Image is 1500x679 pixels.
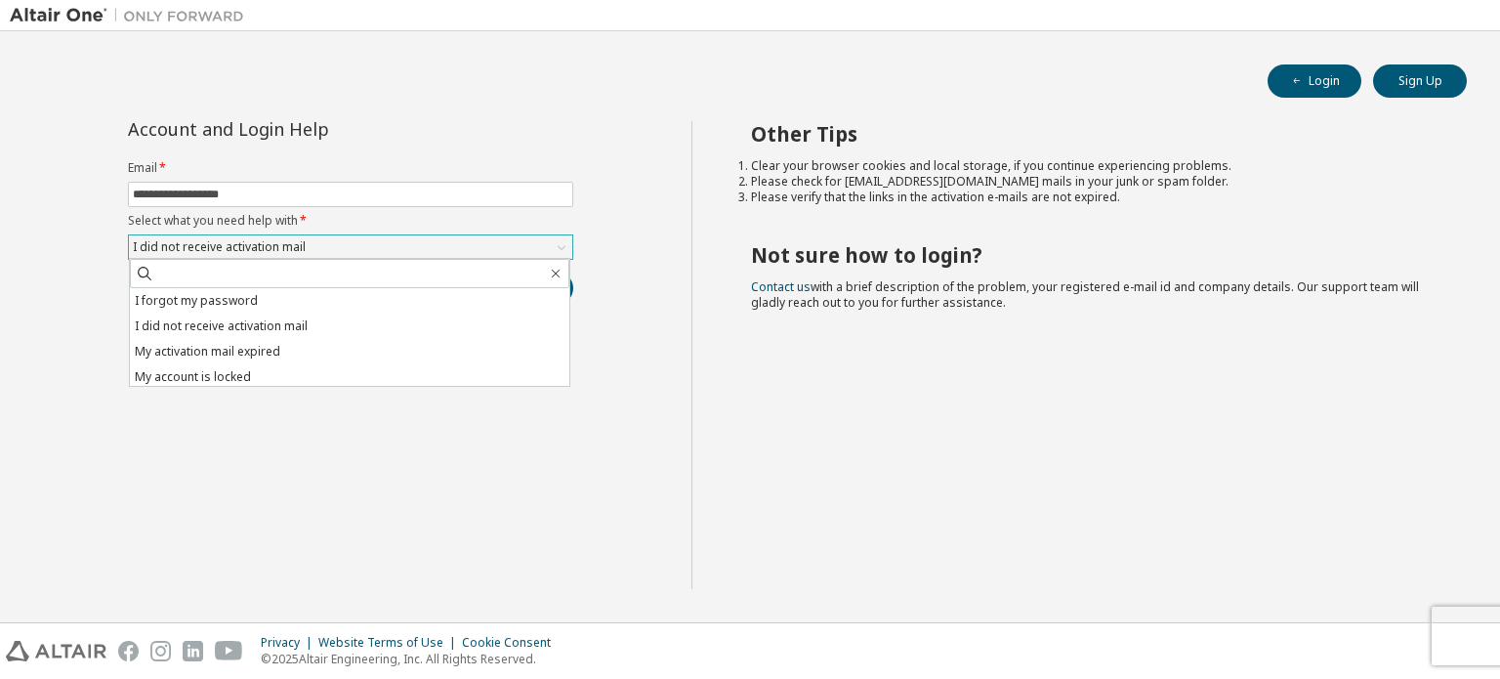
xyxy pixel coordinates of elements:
h2: Other Tips [751,121,1433,147]
img: linkedin.svg [183,641,203,661]
a: Contact us [751,278,811,295]
div: Website Terms of Use [318,635,462,651]
img: instagram.svg [150,641,171,661]
div: I did not receive activation mail [129,235,572,259]
label: Email [128,160,573,176]
li: Please check for [EMAIL_ADDRESS][DOMAIN_NAME] mails in your junk or spam folder. [751,174,1433,190]
h2: Not sure how to login? [751,242,1433,268]
div: Cookie Consent [462,635,562,651]
div: I did not receive activation mail [130,236,309,258]
li: I forgot my password [130,288,569,314]
img: youtube.svg [215,641,243,661]
img: facebook.svg [118,641,139,661]
button: Login [1268,64,1361,98]
span: with a brief description of the problem, your registered e-mail id and company details. Our suppo... [751,278,1419,311]
img: Altair One [10,6,254,25]
p: © 2025 Altair Engineering, Inc. All Rights Reserved. [261,651,562,667]
div: Privacy [261,635,318,651]
div: Account and Login Help [128,121,484,137]
img: altair_logo.svg [6,641,106,661]
li: Clear your browser cookies and local storage, if you continue experiencing problems. [751,158,1433,174]
label: Select what you need help with [128,213,573,229]
button: Sign Up [1373,64,1467,98]
li: Please verify that the links in the activation e-mails are not expired. [751,190,1433,205]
